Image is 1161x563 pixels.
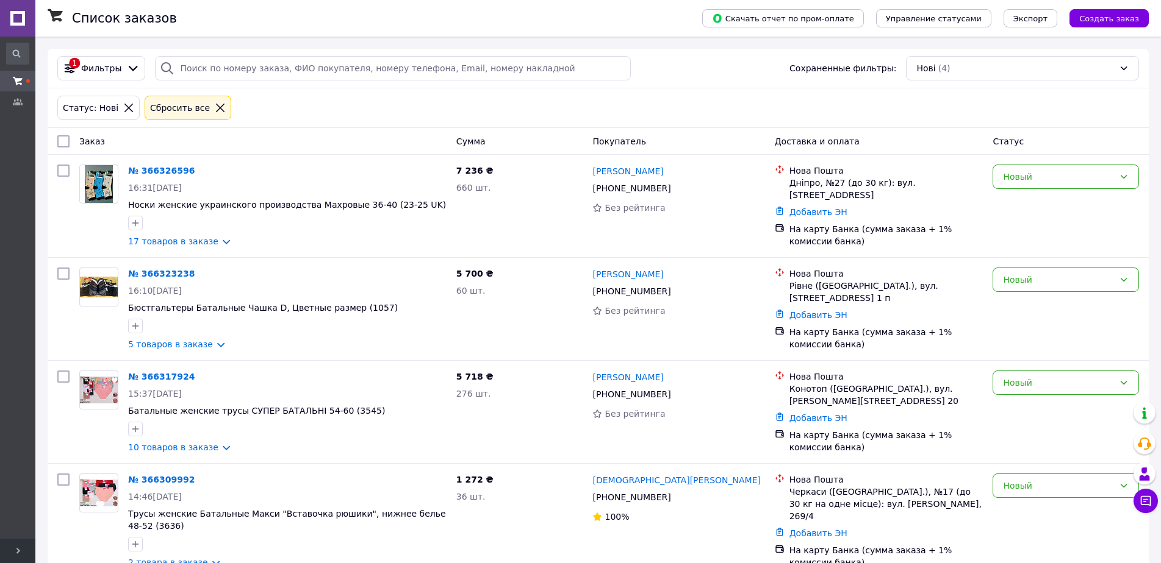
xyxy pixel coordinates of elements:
[79,473,118,512] a: Фото товару
[128,389,182,398] span: 15:37[DATE]
[1003,273,1114,286] div: Новый
[79,370,118,409] a: Фото товару
[155,56,630,80] input: Поиск по номеру заказа, ФИО покупателя, номеру телефона, Email, номеру накладной
[1057,13,1149,23] a: Создать заказ
[1079,14,1139,23] span: Создать заказ
[128,303,398,313] a: Бюстгальтеры Батальные Чашка D, Цветные размер (1057)
[789,267,983,280] div: Нова Пошта
[128,200,446,210] a: Носки женские украинского производства Махровые 36-40 (23-25 UK)
[592,286,670,296] span: [PHONE_NUMBER]
[456,136,486,146] span: Сумма
[592,268,663,280] a: [PERSON_NAME]
[775,136,860,146] span: Доставка и оплата
[789,207,847,217] a: Добавить ЭН
[456,269,494,278] span: 5 700 ₴
[592,474,760,486] a: [DEMOGRAPHIC_DATA][PERSON_NAME]
[72,11,177,26] h1: Список заказов
[456,166,494,175] span: 7 236 ₴
[81,62,121,74] span: Фильтры
[128,406,385,416] a: Батальные женские трусы СУПЕР БАТАЛЬНІ 54-60 (3545)
[789,413,847,423] a: Добавить ЭН
[605,512,629,522] span: 100%
[789,62,896,74] span: Сохраненные фильтры:
[789,370,983,383] div: Нова Пошта
[79,165,118,204] a: Фото товару
[128,339,213,349] a: 5 товаров в заказе
[456,475,494,484] span: 1 272 ₴
[712,13,854,24] span: Скачать отчет по пром-оплате
[605,203,665,213] span: Без рейтинга
[456,183,491,193] span: 660 шт.
[592,136,646,146] span: Покупатель
[876,9,991,27] button: Управление статусами
[79,136,105,146] span: Заказ
[592,371,663,383] a: [PERSON_NAME]
[60,101,121,115] div: Статус: Нові
[80,377,118,403] img: Фото товару
[886,14,982,23] span: Управление статусами
[1004,9,1057,27] button: Экспорт
[128,286,182,296] span: 16:10[DATE]
[592,183,670,193] span: [PHONE_NUMBER]
[592,492,670,502] span: [PHONE_NUMBER]
[1003,170,1114,183] div: Новый
[80,480,118,506] img: Фото товару
[79,267,118,306] a: Фото товару
[1013,14,1048,23] span: Экспорт
[128,166,195,175] a: № 366326596
[605,409,665,419] span: Без рейтинга
[456,286,486,296] span: 60 шт.
[789,486,983,522] div: Черкаси ([GEOGRAPHIC_DATA].), №17 (до 30 кг на одне місце): вул. [PERSON_NAME], 269/4
[1003,376,1114,389] div: Новый
[1003,479,1114,492] div: Новый
[128,442,218,452] a: 10 товаров в заказе
[605,306,665,316] span: Без рейтинга
[789,310,847,320] a: Добавить ЭН
[85,165,113,203] img: Фото товару
[1134,489,1158,513] button: Чат с покупателем
[789,177,983,201] div: Дніпро, №27 (до 30 кг): вул. [STREET_ADDRESS]
[80,277,118,298] img: Фото товару
[592,165,663,177] a: [PERSON_NAME]
[789,383,983,407] div: Конотоп ([GEOGRAPHIC_DATA].), вул. [PERSON_NAME][STREET_ADDRESS] 20
[456,389,491,398] span: 276 шт.
[789,280,983,304] div: Рівне ([GEOGRAPHIC_DATA].), вул. [STREET_ADDRESS] 1 п
[128,372,195,381] a: № 366317924
[128,492,182,501] span: 14:46[DATE]
[789,473,983,486] div: Нова Пошта
[938,63,951,73] span: (4)
[789,528,847,538] a: Добавить ЭН
[789,165,983,177] div: Нова Пошта
[128,183,182,193] span: 16:31[DATE]
[456,492,486,501] span: 36 шт.
[148,101,212,115] div: Сбросить все
[702,9,864,27] button: Скачать отчет по пром-оплате
[789,429,983,453] div: На карту Банка (сумма заказа + 1% комиссии банка)
[592,389,670,399] span: [PHONE_NUMBER]
[128,509,446,531] a: Трусы женские Батальные Макси "Вставочка рюшики", нижнее белье 48-52 (3636)
[916,62,935,74] span: Нові
[456,372,494,381] span: 5 718 ₴
[128,475,195,484] a: № 366309992
[128,236,218,246] a: 17 товаров в заказе
[789,326,983,350] div: На карту Банка (сумма заказа + 1% комиссии банка)
[789,223,983,247] div: На карту Банка (сумма заказа + 1% комиссии банка)
[1069,9,1149,27] button: Создать заказ
[128,269,195,278] a: № 366323238
[993,136,1024,146] span: Статус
